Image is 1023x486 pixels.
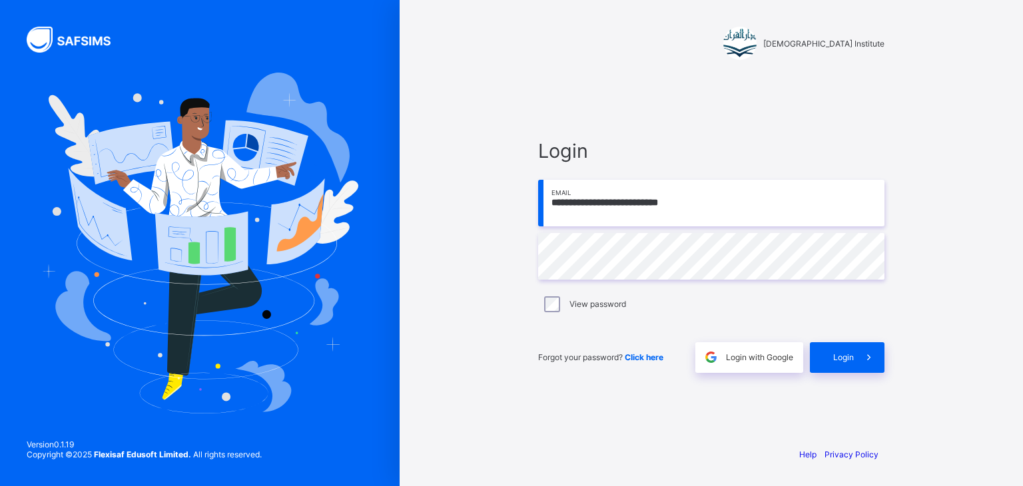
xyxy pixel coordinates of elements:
[27,27,127,53] img: SAFSIMS Logo
[825,449,878,459] a: Privacy Policy
[799,449,817,459] a: Help
[94,449,191,459] strong: Flexisaf Edusoft Limited.
[41,73,358,413] img: Hero Image
[625,352,663,362] a: Click here
[569,299,626,309] label: View password
[833,352,854,362] span: Login
[27,449,262,459] span: Copyright © 2025 All rights reserved.
[763,39,884,49] span: [DEMOGRAPHIC_DATA] Institute
[703,350,719,365] img: google.396cfc9801f0270233282035f929180a.svg
[538,352,663,362] span: Forgot your password?
[726,352,793,362] span: Login with Google
[27,439,262,449] span: Version 0.1.19
[538,139,884,162] span: Login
